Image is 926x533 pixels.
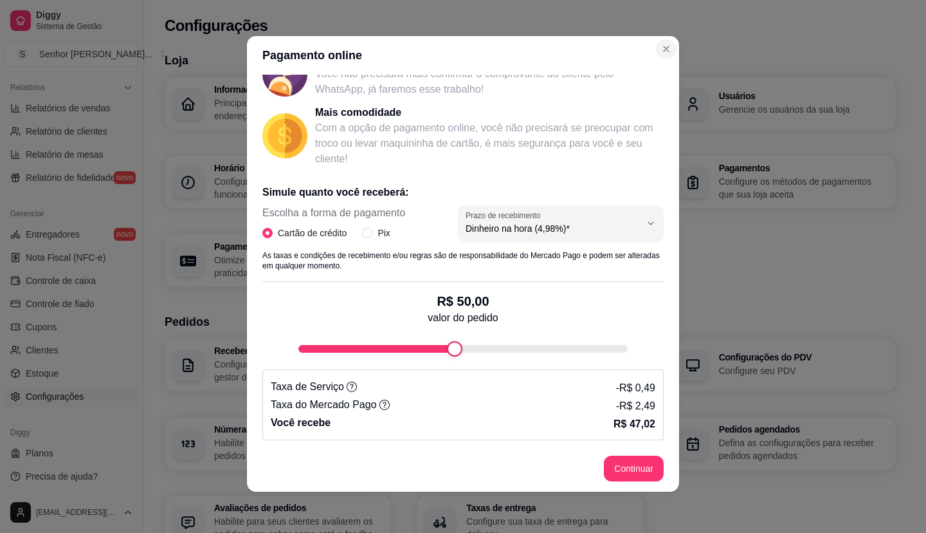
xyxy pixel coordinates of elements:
[616,398,655,414] p: - R$ 2,49
[271,397,390,413] p: Taxa do Mercado Pago
[247,36,679,75] header: Pagamento online
[298,341,628,357] div: fee-calculator
[271,379,357,395] p: Taxa de Serviço
[428,292,498,310] p: R$ 50,00
[616,380,655,396] p: - R$ 0,49
[315,66,664,97] p: Você não precisará mais confirmar o comprovante do cliente pelo WhatsApp, já faremos esse trabalho!
[656,39,676,59] button: Close
[372,226,395,240] span: Pix
[466,222,640,235] span: Dinheiro na hora (4,98%)*
[428,310,498,326] p: valor do pedido
[315,105,664,120] p: Mais comodidade
[458,205,664,241] button: Prazo de recebimentoDinheiro na hora (4,98%)*
[262,250,664,271] p: As taxas e condições de recebimento e/ou regras são de responsabilidade do Mercado Pago e podem s...
[273,226,352,240] span: Cartão de crédito
[262,205,405,240] div: Escolha a forma de pagamento
[262,205,405,221] span: Escolha a forma de pagamento
[262,113,307,158] img: Mais comodidade
[466,210,545,221] label: Prazo de recebimento
[262,185,664,200] p: Simule quanto você receberá:
[315,120,664,167] p: Com a opção de pagamento online, você não precisará se preocupar com troco ou levar maquininha de...
[271,415,331,431] p: Você recebe
[604,456,664,482] button: Continuar
[613,416,655,432] p: R$ 47,02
